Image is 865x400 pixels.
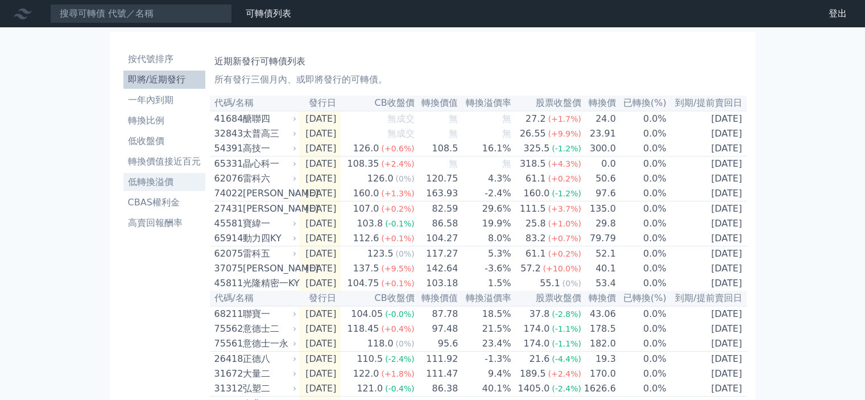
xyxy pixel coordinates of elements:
td: 0.0% [616,156,667,172]
span: (-4.4%) [552,354,581,364]
span: (+1.8%) [381,369,414,378]
div: 325.5 [522,142,552,155]
td: 53.4 [582,276,616,291]
div: 意德士二 [243,322,295,336]
a: 登出 [820,5,856,23]
td: [DATE] [299,276,341,291]
td: 0.0% [616,261,667,276]
div: 37075 [214,262,240,275]
span: 無 [502,113,511,124]
span: (+0.2%) [548,249,581,258]
td: [DATE] [667,231,747,246]
span: (-1.1%) [552,339,581,348]
th: 已轉換(%) [616,291,667,306]
span: 無 [502,128,511,139]
td: 9.4% [458,366,511,381]
td: 120.75 [415,171,459,186]
td: [DATE] [667,201,747,217]
td: [DATE] [299,321,341,336]
td: 1626.6 [582,381,616,397]
th: 轉換溢價率 [458,291,511,306]
div: 醣聯四 [243,112,295,126]
span: (+1.7%) [548,114,581,123]
td: [DATE] [299,231,341,246]
input: 搜尋可轉債 代號／名稱 [50,4,232,23]
span: (+9.5%) [381,264,414,273]
td: 18.5% [458,306,511,321]
td: [DATE] [667,111,747,126]
div: 意德士一永 [243,337,295,350]
td: [DATE] [667,171,747,186]
div: 32843 [214,127,240,141]
li: 高賣回報酬率 [123,216,205,230]
span: 無成交 [387,128,415,139]
th: 到期/提前賣回日 [667,291,747,306]
div: 27431 [214,202,240,216]
p: 所有發行三個月內、或即將發行的可轉債。 [214,73,742,86]
span: (-2.4%) [552,384,581,393]
td: [DATE] [667,321,747,336]
td: [DATE] [299,336,341,352]
div: 45581 [214,217,240,230]
td: [DATE] [667,246,747,262]
span: (-2.8%) [552,310,581,319]
th: CB收盤價 [341,291,415,306]
div: 62076 [214,172,240,185]
th: 已轉換(%) [616,96,667,111]
td: 82.59 [415,201,459,217]
td: [DATE] [299,216,341,231]
div: 21.6 [527,352,552,366]
td: 23.91 [582,126,616,141]
span: (+2.4%) [381,159,414,168]
div: 104.75 [345,277,381,290]
span: (0%) [396,339,415,348]
td: 16.1% [458,141,511,156]
td: 8.0% [458,231,511,246]
td: 0.0% [616,321,667,336]
td: [DATE] [667,141,747,156]
span: (+10.0%) [543,264,581,273]
td: 104.27 [415,231,459,246]
span: (+0.7%) [548,234,581,243]
div: 太普高三 [243,127,295,141]
div: 27.2 [523,112,548,126]
li: 轉換比例 [123,114,205,127]
td: 135.0 [582,201,616,217]
td: 163.93 [415,186,459,201]
th: 轉換價 [582,291,616,306]
td: -1.3% [458,352,511,367]
td: 19.9% [458,216,511,231]
td: 86.38 [415,381,459,397]
div: 68211 [214,307,240,321]
li: 低收盤價 [123,134,205,148]
th: CB收盤價 [341,96,415,111]
div: 聊天小工具 [808,345,865,400]
li: 按代號排序 [123,52,205,66]
a: CBAS權利金 [123,193,205,212]
div: 122.0 [351,367,382,381]
div: 37.8 [527,307,552,321]
a: 轉換比例 [123,112,205,130]
div: 75561 [214,337,240,350]
td: 29.8 [582,216,616,231]
div: 126.0 [365,172,396,185]
div: 174.0 [522,337,552,350]
div: 111.5 [518,202,548,216]
td: 4.3% [458,171,511,186]
span: (+0.2%) [381,204,414,213]
div: 65914 [214,232,240,245]
div: 65331 [214,157,240,171]
div: [PERSON_NAME] [243,262,295,275]
span: (+4.3%) [548,159,581,168]
td: 0.0% [616,141,667,156]
span: (+0.6%) [381,144,414,153]
span: (+0.1%) [381,234,414,243]
td: 0.0% [616,126,667,141]
td: [DATE] [299,246,341,262]
td: 0.0% [616,381,667,397]
div: 61.1 [523,172,548,185]
a: 高賣回報酬率 [123,214,205,232]
li: CBAS權利金 [123,196,205,209]
li: 一年內到期 [123,93,205,107]
th: 發行日 [299,96,341,111]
